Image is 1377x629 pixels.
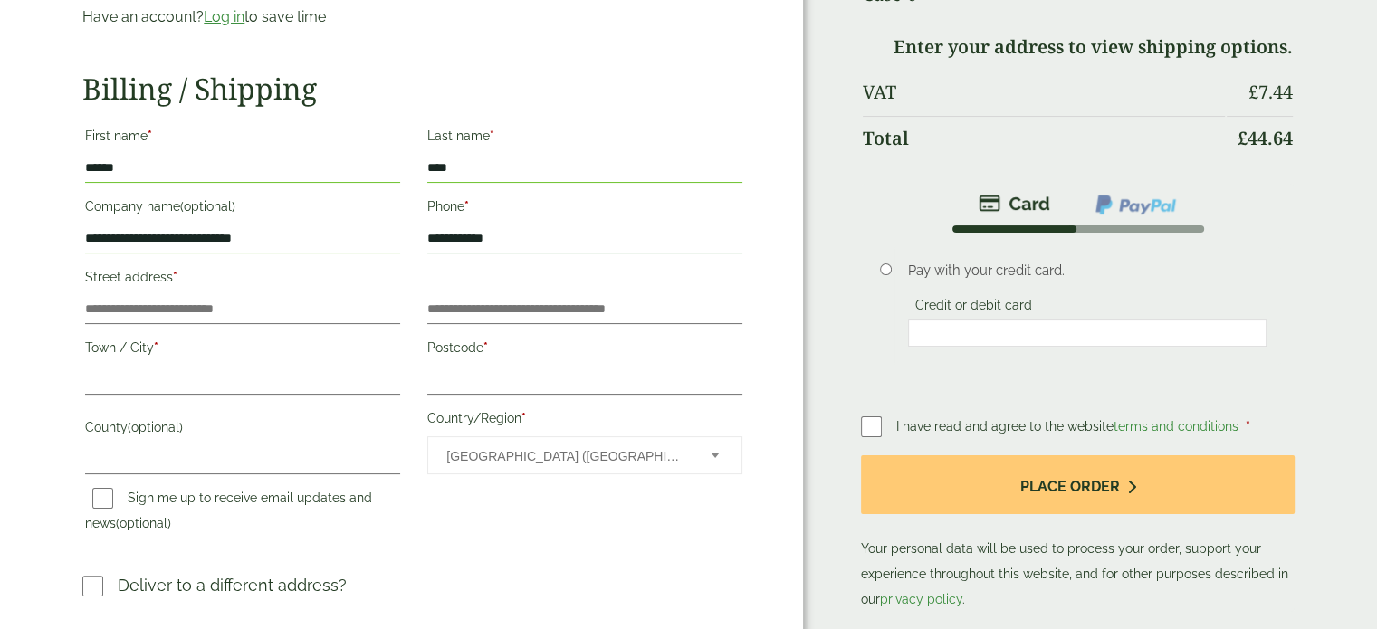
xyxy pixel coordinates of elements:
[85,335,400,366] label: Town / City
[908,298,1039,318] label: Credit or debit card
[863,25,1293,69] td: Enter your address to view shipping options.
[861,455,1295,514] button: Place order
[908,261,1267,281] p: Pay with your credit card.
[913,325,1261,341] iframe: Secure card payment input frame
[1248,80,1258,104] span: £
[1114,419,1238,434] a: terms and conditions
[85,491,372,536] label: Sign me up to receive email updates and news
[92,488,113,509] input: Sign me up to receive email updates and news(optional)
[1248,80,1293,104] bdi: 7.44
[427,436,742,474] span: Country/Region
[521,411,526,425] abbr: required
[204,8,244,25] a: Log in
[180,199,235,214] span: (optional)
[427,405,742,436] label: Country/Region
[148,129,152,143] abbr: required
[1094,193,1178,216] img: ppcp-gateway.png
[427,335,742,366] label: Postcode
[1238,126,1293,150] bdi: 44.64
[896,419,1242,434] span: I have read and agree to the website
[85,123,400,154] label: First name
[427,123,742,154] label: Last name
[128,420,183,434] span: (optional)
[490,129,494,143] abbr: required
[464,199,469,214] abbr: required
[446,437,687,475] span: United Kingdom (UK)
[85,415,400,445] label: County
[1238,126,1248,150] span: £
[85,264,400,295] label: Street address
[861,455,1295,612] p: Your personal data will be used to process your order, support your experience throughout this we...
[82,71,745,106] h2: Billing / Shipping
[979,193,1050,214] img: stripe.png
[1246,419,1250,434] abbr: required
[863,71,1225,114] th: VAT
[82,6,403,28] p: Have an account? to save time
[173,270,177,284] abbr: required
[154,340,158,355] abbr: required
[116,516,171,530] span: (optional)
[85,194,400,224] label: Company name
[427,194,742,224] label: Phone
[863,116,1225,160] th: Total
[483,340,488,355] abbr: required
[880,592,962,606] a: privacy policy
[118,573,347,597] p: Deliver to a different address?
